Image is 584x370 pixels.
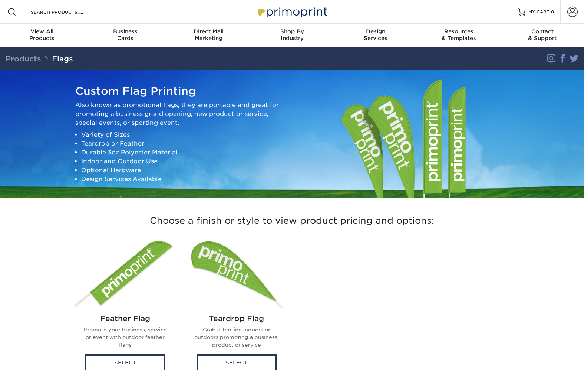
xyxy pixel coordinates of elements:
[83,28,167,35] span: Business
[187,238,287,308] img: Teardrop Flag Flags
[75,207,509,235] h3: Choose a finish or style to view product pricing and options:
[250,28,334,35] span: Shop By
[81,139,287,148] li: Teardrop or Feather
[83,24,167,47] a: BusinessCards
[334,24,417,47] a: DesignServices
[167,24,250,47] a: Direct MailMarketing
[167,28,250,35] span: Direct Mail
[192,314,281,323] h2: Teardrop Flag
[6,54,41,63] a: Products
[30,7,102,16] input: SEARCH PRODUCTS.....
[192,326,281,349] p: Grab attention indoors or outdoors promoting a business, product or service
[334,28,417,41] div: Services
[250,28,334,41] div: Industry
[75,238,175,308] img: Feather Flag Flags
[417,24,501,47] a: Resources& Templates
[75,85,287,98] h1: Custom Flag Printing
[81,326,169,349] p: Promote your business, service or event with outdoor feather flags
[341,79,466,198] img: Banners
[417,28,501,35] span: Resources
[81,157,287,166] li: Indoor and Outdoor Use
[417,28,501,41] div: & Templates
[81,174,287,183] li: Design Services Available
[81,166,287,174] li: Optional Hardware
[501,24,584,47] a: Contact& Support
[83,28,167,41] div: Cards
[334,28,417,35] span: Design
[2,347,63,367] iframe: Google Customer Reviews
[528,9,550,15] span: MY CART
[81,130,287,139] li: Variety of Sizes
[255,4,329,20] img: Primoprint
[81,314,169,323] h2: Feather Flag
[501,28,584,41] div: & Support
[551,9,554,14] span: 0
[250,24,334,47] a: Shop ByIndustry
[167,28,250,41] div: Marketing
[501,28,584,35] span: Contact
[52,54,73,63] a: Flags
[81,148,287,157] li: Durable 3oz Polyester Material
[75,100,287,127] p: Also known as promotional flags, they are portable and great for promoting a business grand openi...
